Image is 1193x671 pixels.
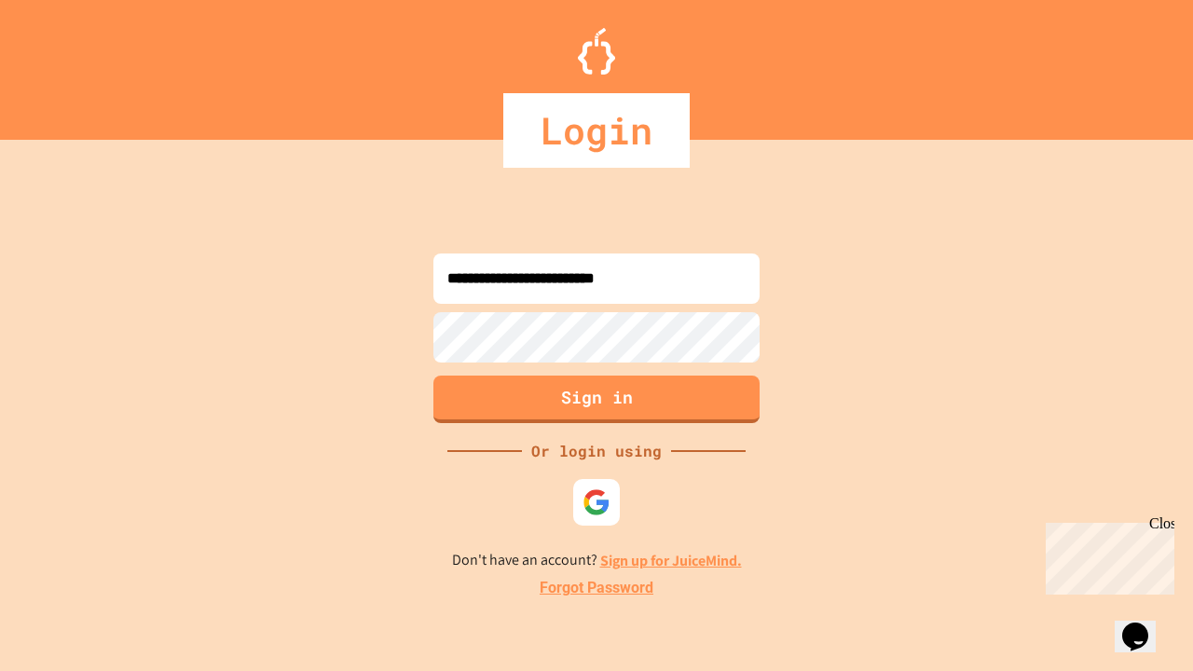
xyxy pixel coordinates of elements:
img: google-icon.svg [583,488,610,516]
div: Login [503,93,690,168]
a: Sign up for JuiceMind. [600,551,742,570]
button: Sign in [433,376,760,423]
p: Don't have an account? [452,549,742,572]
div: Or login using [522,440,671,462]
a: Forgot Password [540,577,653,599]
div: Chat with us now!Close [7,7,129,118]
iframe: chat widget [1038,515,1174,595]
img: Logo.svg [578,28,615,75]
iframe: chat widget [1115,596,1174,652]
